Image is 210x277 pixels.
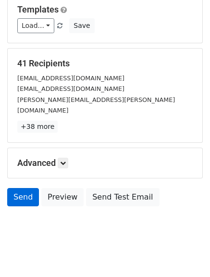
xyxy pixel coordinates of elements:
[162,231,210,277] iframe: Chat Widget
[17,121,58,133] a: +38 more
[17,75,124,82] small: [EMAIL_ADDRESS][DOMAIN_NAME]
[17,85,124,92] small: [EMAIL_ADDRESS][DOMAIN_NAME]
[69,18,94,33] button: Save
[17,158,193,168] h5: Advanced
[7,188,39,206] a: Send
[17,18,54,33] a: Load...
[41,188,84,206] a: Preview
[17,58,193,69] h5: 41 Recipients
[17,4,59,14] a: Templates
[17,96,175,114] small: [PERSON_NAME][EMAIL_ADDRESS][PERSON_NAME][DOMAIN_NAME]
[86,188,159,206] a: Send Test Email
